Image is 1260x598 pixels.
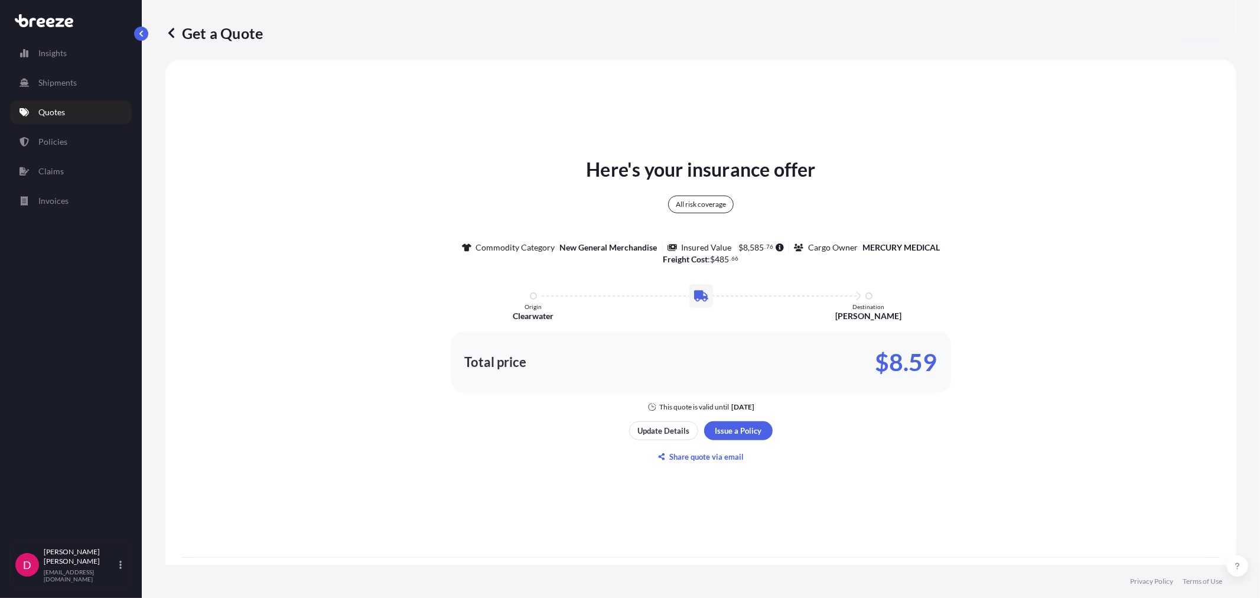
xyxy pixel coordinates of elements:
p: Clearwater [513,310,554,322]
p: Issue a Policy [715,425,762,437]
a: Invoices [10,189,132,213]
a: Policies [10,130,132,154]
span: , [748,243,750,252]
p: Insured Value [682,242,732,253]
p: MERCURY MEDICAL [862,242,940,253]
span: 485 [715,255,730,264]
span: 76 [766,245,773,249]
p: Origin [525,303,542,310]
a: Terms of Use [1183,577,1222,586]
p: Total price [465,356,527,368]
a: Privacy Policy [1130,577,1173,586]
button: Issue a Policy [704,421,773,440]
span: 8 [744,243,748,252]
a: Claims [10,160,132,183]
span: $ [739,243,744,252]
p: This quote is valid until [659,402,729,412]
div: Main Exclusions [196,563,1206,591]
p: : [663,253,739,265]
span: 66 [731,256,738,261]
b: Freight Cost [663,254,708,264]
p: Commodity Category [476,242,555,253]
p: Policies [38,136,67,148]
div: All risk coverage [668,196,734,213]
p: Shipments [38,77,77,89]
button: Share quote via email [629,447,773,466]
span: 585 [750,243,764,252]
p: [EMAIL_ADDRESS][DOMAIN_NAME] [44,568,117,583]
p: Destination [853,303,885,310]
p: Cargo Owner [808,242,858,253]
p: Update Details [638,425,690,437]
a: Shipments [10,71,132,95]
a: Quotes [10,100,132,124]
p: Insights [38,47,67,59]
span: . [730,256,731,261]
p: Share quote via email [670,451,744,463]
span: . [765,245,766,249]
p: Here's your insurance offer [586,155,815,184]
p: Get a Quote [165,24,263,43]
p: [PERSON_NAME] [836,310,902,322]
p: New General Merchandise [560,242,657,253]
span: $ [711,255,715,264]
span: D [23,559,31,571]
p: [DATE] [731,402,754,412]
p: Invoices [38,195,69,207]
p: [PERSON_NAME] [PERSON_NAME] [44,547,117,566]
button: Update Details [629,421,698,440]
p: $8.59 [875,353,937,372]
p: Claims [38,165,64,177]
p: Quotes [38,106,65,118]
a: Insights [10,41,132,65]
